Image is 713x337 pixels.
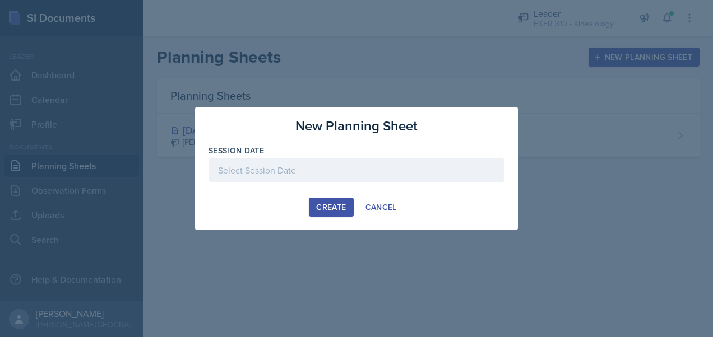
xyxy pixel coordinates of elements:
button: Create [309,198,353,217]
label: Session Date [209,145,264,156]
div: Create [316,203,346,212]
div: Cancel [365,203,397,212]
h3: New Planning Sheet [295,116,418,136]
button: Cancel [358,198,404,217]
